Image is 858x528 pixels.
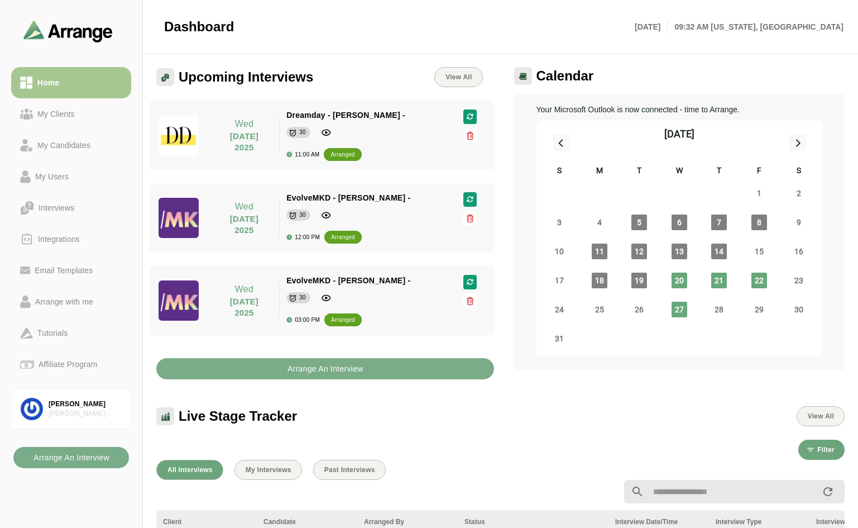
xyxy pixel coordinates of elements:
div: T [620,164,660,179]
div: [DATE] [664,126,694,142]
div: [PERSON_NAME] Associates [49,409,122,418]
span: Dreamday - [PERSON_NAME] - [286,111,405,120]
span: Upcoming Interviews [179,69,313,85]
div: Tutorials [33,326,72,340]
span: Tuesday, August 19, 2025 [631,273,647,288]
span: Monday, August 25, 2025 [592,302,607,317]
i: appended action [821,485,835,498]
span: View All [445,73,472,81]
div: Home [33,76,64,89]
span: Friday, August 15, 2025 [751,244,767,259]
div: Affiliate Program [34,358,102,371]
p: Wed [216,200,272,213]
div: 30 [299,127,306,138]
div: 11:00 AM [286,151,319,158]
div: My Candidates [33,139,95,152]
a: Interviews [11,192,131,223]
a: Email Templates [11,255,131,286]
button: My Interviews [234,460,302,480]
span: Sunday, August 10, 2025 [552,244,567,259]
span: Sunday, August 3, 2025 [552,215,567,230]
button: Arrange An Interview [13,447,129,468]
span: Sunday, August 31, 2025 [552,331,567,346]
span: Dashboard [164,18,234,35]
span: EvolveMKD - [PERSON_NAME] - [286,193,410,202]
div: My Users [31,170,73,183]
span: Monday, August 4, 2025 [592,215,607,230]
a: Integrations [11,223,131,255]
img: evolvemkd-logo.jpg [159,280,199,321]
p: [DATE] 2025 [216,213,272,236]
div: 30 [299,292,306,303]
span: Tuesday, August 12, 2025 [631,244,647,259]
span: Calendar [536,68,594,84]
div: Arrange with me [31,295,98,308]
a: My Users [11,161,131,192]
div: S [779,164,819,179]
div: My Clients [33,107,79,121]
span: Friday, August 29, 2025 [751,302,767,317]
div: W [659,164,699,179]
div: Interviews [34,201,79,215]
img: dreamdayla_logo.jpg [159,115,199,155]
span: Thursday, August 28, 2025 [711,302,727,317]
div: 30 [299,210,306,221]
span: Past Interviews [324,466,375,474]
img: evolvemkd-logo.jpg [159,198,199,238]
div: Integrations [33,232,84,246]
span: Wednesday, August 6, 2025 [672,215,687,230]
span: Saturday, August 30, 2025 [791,302,807,317]
button: Arrange An Interview [156,358,494,379]
div: S [540,164,580,179]
span: All Interviews [167,466,213,474]
span: Monday, August 18, 2025 [592,273,607,288]
span: Friday, August 8, 2025 [751,215,767,230]
button: Past Interviews [313,460,386,480]
span: EvolveMKD - [PERSON_NAME] - [286,276,410,285]
a: My Clients [11,98,131,130]
p: Wed [216,117,272,131]
div: arranged [330,149,354,160]
span: Tuesday, August 26, 2025 [631,302,647,317]
div: M [579,164,620,179]
img: arrangeai-name-small-logo.4d2b8aee.svg [23,20,113,42]
div: Email Templates [30,264,97,277]
div: F [739,164,779,179]
span: Thursday, August 21, 2025 [711,273,727,288]
div: Client [163,517,250,527]
span: Monday, August 11, 2025 [592,244,607,259]
span: Friday, August 1, 2025 [751,185,767,201]
span: Sunday, August 17, 2025 [552,273,567,288]
span: Filter [817,446,835,454]
p: Your Microsoft Outlook is now connected - time to Arrange. [536,103,823,116]
span: Tuesday, August 5, 2025 [631,215,647,230]
span: Thursday, August 14, 2025 [711,244,727,259]
a: [PERSON_NAME][PERSON_NAME] Associates [11,389,131,429]
a: Arrange with me [11,286,131,317]
a: My Candidates [11,130,131,161]
button: All Interviews [156,460,223,480]
span: Live Stage Tracker [179,408,297,425]
a: Affiliate Program [11,349,131,380]
span: Saturday, August 2, 2025 [791,185,807,201]
a: Home [11,67,131,98]
p: Wed [216,283,272,296]
p: 09:32 AM [US_STATE], [GEOGRAPHIC_DATA] [668,20,843,34]
p: [DATE] 2025 [216,131,272,153]
div: arranged [331,315,355,326]
div: T [699,164,740,179]
a: View All [434,67,482,87]
button: Filter [798,440,845,460]
span: View All [807,412,834,420]
b: Arrange An Interview [33,447,109,468]
span: Wednesday, August 13, 2025 [672,244,687,259]
div: Interview Date/Time [615,517,702,527]
span: My Interviews [245,466,291,474]
div: Status [464,517,602,527]
div: 03:00 PM [286,317,320,323]
b: Arrange An Interview [287,358,363,379]
span: Saturday, August 16, 2025 [791,244,807,259]
span: Wednesday, August 27, 2025 [672,302,687,317]
a: Tutorials [11,317,131,349]
div: 12:00 PM [286,234,320,240]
